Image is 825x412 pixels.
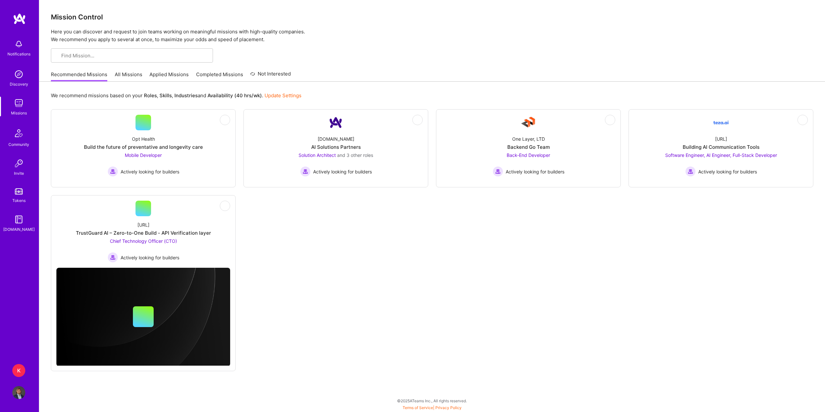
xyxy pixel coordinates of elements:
div: [DOMAIN_NAME] [318,135,354,142]
a: Completed Missions [196,71,243,82]
div: [URL] [137,221,149,228]
b: Skills [159,92,172,99]
span: Actively looking for builders [506,168,564,175]
div: © 2025 ATeams Inc., All rights reserved. [39,393,825,409]
img: Company Logo [713,115,729,130]
img: Company Logo [521,115,536,130]
a: Company Logo[DOMAIN_NAME]AI Solutions PartnersSolution Architect and 3 other rolesActively lookin... [249,115,423,177]
img: Company Logo [328,115,344,130]
div: Discovery [10,81,28,88]
i: icon SearchGrey [56,53,61,58]
div: AI Solutions Partners [311,144,361,150]
div: K [12,364,25,377]
span: Actively looking for builders [121,168,179,175]
img: guide book [12,213,25,226]
i: icon EyeClosed [222,203,228,208]
input: Find Mission... [61,52,208,59]
img: Community [11,125,27,141]
div: Notifications [7,51,30,57]
span: Solution Architect [299,152,336,158]
i: icon EyeClosed [607,117,613,123]
img: Actively looking for builders [685,166,696,177]
div: Community [8,141,29,148]
div: One Layer, LTD [512,135,545,142]
b: Roles [144,92,157,99]
div: Build the future of preventative and longevity care [84,144,203,150]
img: Actively looking for builders [300,166,311,177]
span: Mobile Developer [125,152,162,158]
i: icon EyeClosed [415,117,420,123]
a: Not Interested [250,70,291,82]
a: Update Settings [265,92,301,99]
div: [DOMAIN_NAME] [3,226,35,233]
img: bell [12,38,25,51]
p: We recommend missions based on your , , and . [51,92,301,99]
div: [URL] [715,135,727,142]
img: Invite [12,157,25,170]
span: Actively looking for builders [121,254,179,261]
a: Company Logo[URL]Building AI Communication ToolsSoftware Engineer, AI Engineer, Full-Stack Develo... [634,115,808,177]
span: Actively looking for builders [313,168,372,175]
img: cover [56,268,230,366]
span: Chief Technology Officer (CTO) [110,238,177,244]
p: Here you can discover and request to join teams working on meaningful missions with high-quality ... [51,28,813,43]
span: Software Engineer, AI Engineer, Full-Stack Developer [665,152,777,158]
a: Opt HealthBuild the future of preventative and longevity careMobile Developer Actively looking fo... [56,115,230,177]
img: tokens [15,188,23,194]
img: discovery [12,68,25,81]
div: Opt Health [132,135,155,142]
a: Company LogoOne Layer, LTDBackend Go TeamBack-End Developer Actively looking for buildersActively... [442,115,615,177]
div: Invite [14,170,24,177]
a: All Missions [115,71,142,82]
img: Actively looking for builders [493,166,503,177]
i: icon EyeClosed [222,117,228,123]
a: [URL]TrustGuard AI – Zero-to-One Build - API Verification layerChief Technology Officer (CTO) Act... [56,201,230,263]
b: Industries [174,92,198,99]
a: User Avatar [11,386,27,399]
div: Building AI Communication Tools [683,144,760,150]
div: TrustGuard AI – Zero-to-One Build - API Verification layer [76,230,211,236]
img: teamwork [12,97,25,110]
span: | [403,405,462,410]
b: Availability (40 hrs/wk) [207,92,262,99]
a: Applied Missions [149,71,189,82]
i: icon EyeClosed [800,117,805,123]
span: Actively looking for builders [698,168,757,175]
div: Backend Go Team [507,144,550,150]
img: User Avatar [12,386,25,399]
h3: Mission Control [51,13,813,21]
img: Actively looking for builders [108,166,118,177]
img: Actively looking for builders [108,252,118,263]
div: Missions [11,110,27,116]
a: Privacy Policy [435,405,462,410]
span: and 3 other roles [337,152,373,158]
div: Tokens [12,197,26,204]
a: Recommended Missions [51,71,107,82]
span: Back-End Developer [507,152,550,158]
a: Terms of Service [403,405,433,410]
a: K [11,364,27,377]
img: logo [13,13,26,25]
